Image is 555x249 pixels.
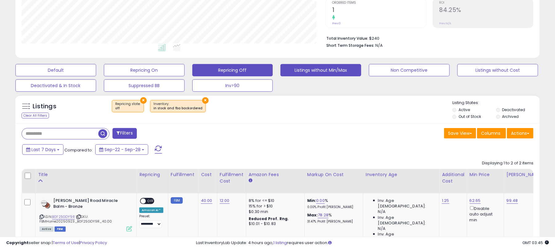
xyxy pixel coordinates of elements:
[304,169,363,193] th: The percentage added to the cost of goods (COGS) that forms the calculator for Min & Max prices.
[326,36,368,41] b: Total Inventory Value:
[452,100,540,106] p: Listing States:
[139,214,163,228] div: Preset:
[112,128,137,139] button: Filters
[273,240,287,246] a: 1 listing
[459,107,470,112] label: Active
[153,106,202,110] div: in stock and fba backordered
[459,114,481,119] label: Out of Stock
[220,171,243,184] div: Fulfillment Cost
[39,198,132,231] div: ASIN:
[307,198,316,203] b: Min:
[444,128,476,139] button: Save View
[249,171,302,178] div: Amazon Fees
[249,178,252,183] small: Amazon Fees.
[249,221,300,227] div: $10.01 - $10.83
[146,199,156,204] span: OFF
[307,212,318,218] b: Max:
[502,107,525,112] label: Deactivated
[104,79,185,92] button: Suppressed BB
[201,171,214,178] div: Cost
[307,171,361,178] div: Markup on Cost
[52,214,75,219] a: B0F25GDY9R
[202,97,209,104] button: ×
[249,203,300,209] div: 15% for > $10
[31,147,56,153] span: Last 7 Days
[307,198,358,209] div: %
[53,198,128,211] b: [PERSON_NAME] Road Miracle Balm - Bronze
[139,171,165,178] div: Repricing
[332,1,426,5] span: Ordered Items
[332,6,426,15] h2: 1
[457,64,538,76] button: Listings without Cost
[171,171,196,178] div: Fulfillment
[249,198,300,203] div: 8% for <= $10
[439,1,533,5] span: ROI
[15,64,96,76] button: Default
[33,102,56,111] h5: Listings
[80,240,107,246] a: Privacy Policy
[22,144,63,155] button: Last 7 Days
[140,97,147,104] button: ×
[326,34,529,42] li: $240
[196,240,549,246] div: Last InventoryLab Update: 4 hours ago, requires user action.
[507,128,533,139] button: Actions
[470,198,481,204] a: 62.65
[366,171,437,178] div: Inventory Age
[249,216,289,221] b: Reduced Prof. Rng.
[502,114,519,119] label: Archived
[316,198,325,204] a: 0.00
[481,130,500,136] span: Columns
[39,214,112,223] span: | SKU: FBMHome20250923_B0F25GDY9R_40.00
[6,240,107,246] div: seller snap | |
[378,209,386,215] span: N/A
[326,43,374,48] b: Short Term Storage Fees:
[307,219,358,224] p: 31.47% Profit [PERSON_NAME]
[378,215,435,226] span: Inv. Age [DEMOGRAPHIC_DATA]:
[470,171,501,178] div: Min Price
[115,106,141,110] div: off
[482,160,533,166] div: Displaying 1 to 2 of 2 items
[15,79,96,92] button: Deactivated & In Stock
[369,64,450,76] button: Non Competitive
[220,198,230,204] a: 12.00
[53,240,79,246] a: Terms of Use
[280,64,361,76] button: Listings without Min/Max
[139,207,163,213] div: Amazon AI *
[153,102,202,111] span: Inventory :
[192,64,273,76] button: Repricing Off
[201,198,212,204] a: 40.00
[507,171,543,178] div: [PERSON_NAME]
[39,198,52,210] img: 51re42q6fSL._SL40_.jpg
[507,198,518,204] a: 99.48
[22,113,49,118] div: Clear All Filters
[439,22,451,25] small: Prev: N/A
[55,227,66,232] span: FBM
[378,226,386,231] span: N/A
[192,79,273,92] button: Inv>90
[442,198,449,204] a: 1.25
[439,6,533,15] h2: 84.25%
[95,144,148,155] button: Sep-22 - Sep-28
[249,209,300,215] div: $0.30 min
[307,212,358,224] div: %
[375,42,383,48] span: N/A
[442,171,464,184] div: Additional Cost
[378,198,435,209] span: Inv. Age [DEMOGRAPHIC_DATA]:
[39,227,54,232] span: All listings currently available for purchase on Amazon
[38,171,134,178] div: Title
[115,102,141,111] span: Repricing state :
[104,64,185,76] button: Repricing On
[332,22,341,25] small: Prev: 0
[477,128,506,139] button: Columns
[104,147,141,153] span: Sep-22 - Sep-28
[6,240,29,246] strong: Copyright
[318,212,329,218] a: 78.28
[171,197,183,204] small: FBM
[470,205,499,223] div: Disable auto adjust min
[64,147,93,153] span: Compared to:
[522,240,549,246] span: 2025-10-6 03:45 GMT
[307,205,358,209] p: 0.00% Profit [PERSON_NAME]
